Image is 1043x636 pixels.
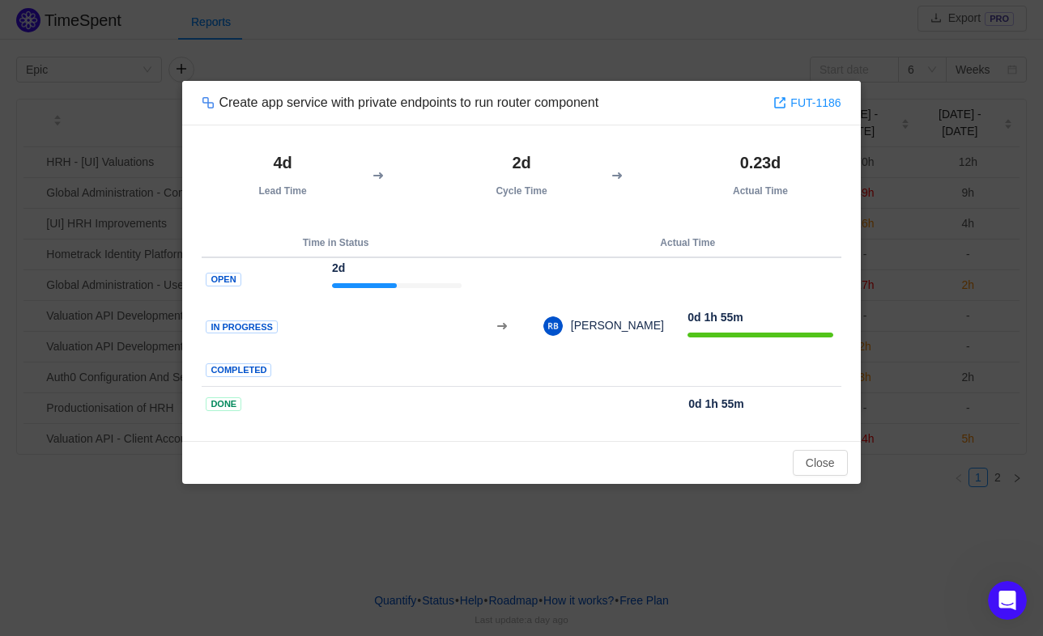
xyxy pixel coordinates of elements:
img: RB-3.png [543,316,563,336]
iframe: Intercom live chat [988,581,1027,620]
th: Actual Time [534,229,841,257]
img: 10316 [202,96,215,109]
strong: 0.23d [740,154,781,172]
th: Lead Time [202,145,363,205]
th: Cycle Time [441,145,602,205]
strong: 0d 1h 55m [688,397,743,410]
strong: 4d [274,154,292,172]
div: Create app service with private endpoints to run router component [202,94,598,112]
strong: 0d 1h 55m [688,311,743,324]
span: In Progress [206,320,277,334]
button: Close [793,450,848,476]
a: FUT-1186 [773,94,841,112]
strong: 2d [512,154,530,172]
span: [PERSON_NAME] [563,319,664,332]
span: Done [206,397,241,411]
th: Time in Status [202,229,469,257]
th: Actual Time [679,145,841,205]
span: Completed [206,363,271,377]
span: Open [206,273,241,286]
strong: 2d [332,261,345,274]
